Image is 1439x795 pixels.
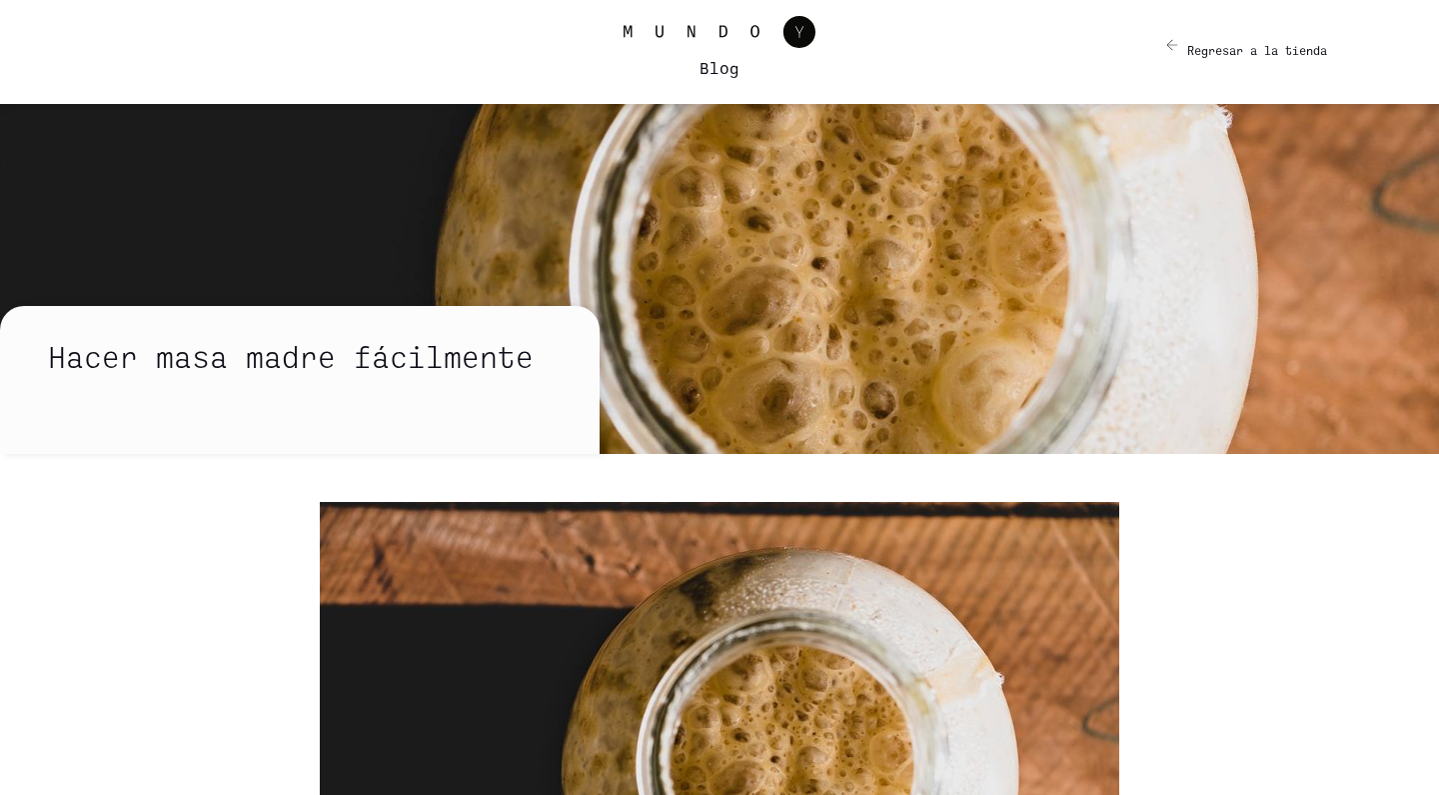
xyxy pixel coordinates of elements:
h4: Blog [700,56,739,80]
a: Blog [120,16,1319,88]
h2: Hacer masa madre fácilmente [48,338,536,374]
h6: Regresar a la tienda [1187,34,1327,58]
a: Regresar a la tienda [1165,38,1327,66]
